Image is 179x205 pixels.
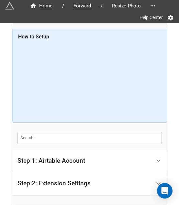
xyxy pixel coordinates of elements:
div: Open Intercom Messenger [157,183,173,199]
img: miniextensions-icon.73ae0678.png [5,1,14,10]
nav: breadcrumb [23,2,148,10]
li: / [101,3,103,9]
a: Home [23,2,60,10]
li: / [62,3,64,9]
div: Step 2: Extension Settings [12,172,167,195]
span: Forward [70,2,95,10]
div: Step 1: Airtable Account [12,149,167,172]
span: Resize Photo [108,2,145,10]
iframe: How to Resize Images on Airtable in Bulk! [18,43,161,117]
div: Step 2: Extension Settings [17,180,91,187]
div: Step 1: Airtable Account [17,158,85,164]
b: How to Setup [18,34,49,40]
a: Help Center [135,12,167,23]
a: Forward [67,2,98,10]
div: Home [30,2,53,10]
input: Search... [17,132,162,144]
